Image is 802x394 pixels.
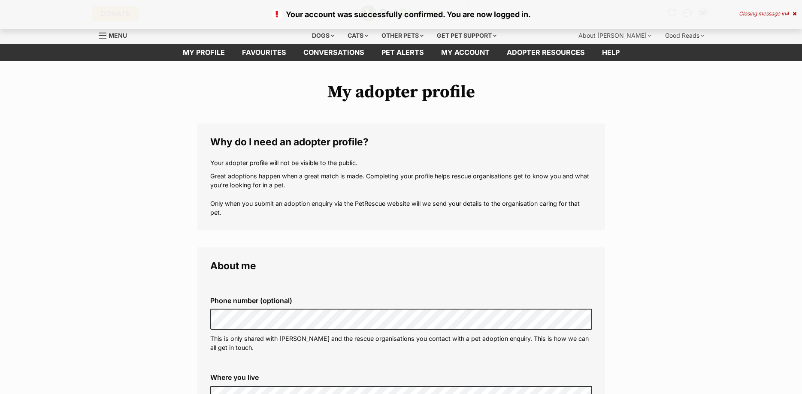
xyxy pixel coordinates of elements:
[210,136,592,147] legend: Why do I need an adopter profile?
[210,373,592,381] label: Where you live
[659,27,710,44] div: Good Reads
[210,297,592,304] label: Phone number (optional)
[375,27,430,44] div: Other pets
[210,171,592,217] p: Great adoptions happen when a great match is made. Completing your profile helps rescue organisat...
[431,27,502,44] div: Get pet support
[174,44,233,61] a: My profile
[306,27,340,44] div: Dogs
[210,260,592,271] legend: About me
[197,82,605,102] h1: My adopter profile
[342,27,374,44] div: Cats
[295,44,373,61] a: conversations
[210,158,592,167] p: Your adopter profile will not be visible to the public.
[572,27,657,44] div: About [PERSON_NAME]
[109,32,127,39] span: Menu
[498,44,593,61] a: Adopter resources
[373,44,433,61] a: Pet alerts
[99,27,133,42] a: Menu
[197,123,605,230] fieldset: Why do I need an adopter profile?
[233,44,295,61] a: Favourites
[433,44,498,61] a: My account
[593,44,628,61] a: Help
[210,334,592,352] p: This is only shared with [PERSON_NAME] and the rescue organisations you contact with a pet adopti...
